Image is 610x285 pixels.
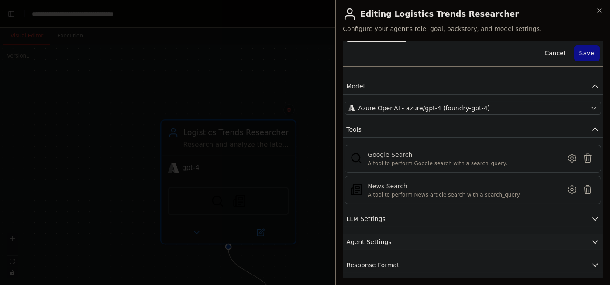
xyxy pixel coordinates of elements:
[346,237,391,246] span: Agent Settings
[343,24,603,33] span: Configure your agent's role, goal, backstory, and model settings.
[343,211,603,227] button: LLM Settings
[350,183,362,196] img: SerplyNewsSearchTool
[346,82,365,91] span: Model
[350,152,362,164] img: SerplyWebSearchTool
[564,182,580,197] button: Configure tool
[343,7,603,21] h2: Editing Logistics Trends Researcher
[343,122,603,138] button: Tools
[539,45,570,61] button: Cancel
[368,191,521,198] div: A tool to perform News article search with a search_query.
[346,214,386,223] span: LLM Settings
[345,102,601,115] button: Azure OpenAI - azure/gpt-4 (foundry-gpt-4)
[564,150,580,166] button: Configure tool
[368,150,507,159] div: Google Search
[368,182,521,190] div: News Search
[346,261,399,269] span: Response Format
[580,150,596,166] button: Delete tool
[343,257,603,273] button: Response Format
[358,104,490,112] span: Azure OpenAI - azure/gpt-4 (foundry-gpt-4)
[368,160,507,167] div: A tool to perform Google search with a search_query.
[343,234,603,250] button: Agent Settings
[343,78,603,95] button: Model
[580,182,596,197] button: Delete tool
[346,125,362,134] span: Tools
[574,45,600,61] button: Save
